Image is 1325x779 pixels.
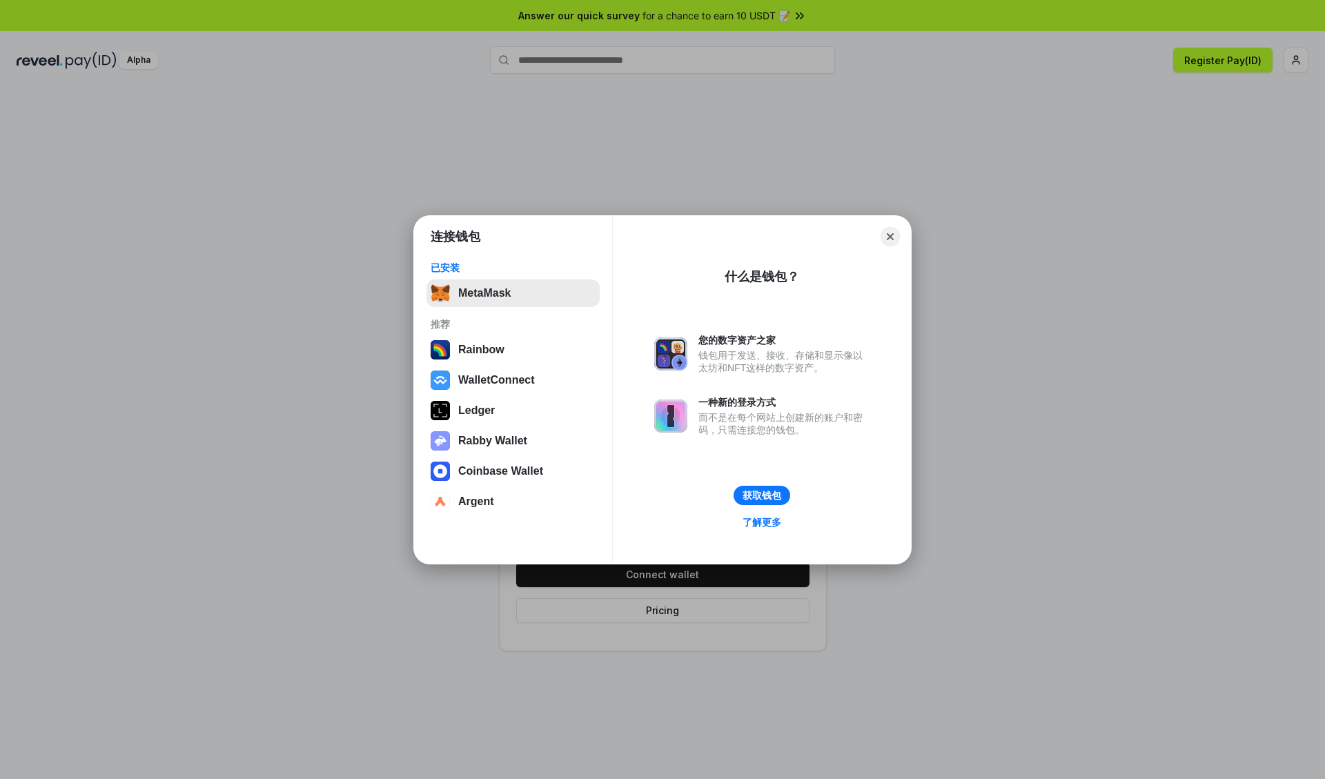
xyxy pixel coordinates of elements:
[698,334,870,346] div: 您的数字资产之家
[654,337,687,371] img: svg+xml,%3Csvg%20xmlns%3D%22http%3A%2F%2Fwww.w3.org%2F2000%2Fsvg%22%20fill%3D%22none%22%20viewBox...
[458,374,535,386] div: WalletConnect
[426,336,600,364] button: Rainbow
[431,228,480,245] h1: 连接钱包
[431,262,596,274] div: 已安装
[881,227,900,246] button: Close
[698,411,870,436] div: 而不是在每个网站上创建新的账户和密码，只需连接您的钱包。
[431,492,450,511] img: svg+xml,%3Csvg%20width%3D%2228%22%20height%3D%2228%22%20viewBox%3D%220%200%2028%2028%22%20fill%3D...
[698,396,870,408] div: 一种新的登录方式
[734,513,789,531] a: 了解更多
[431,340,450,359] img: svg+xml,%3Csvg%20width%3D%22120%22%20height%3D%22120%22%20viewBox%3D%220%200%20120%20120%22%20fil...
[431,318,596,331] div: 推荐
[458,404,495,417] div: Ledger
[426,488,600,515] button: Argent
[743,489,781,502] div: 获取钱包
[458,465,543,477] div: Coinbase Wallet
[734,486,790,505] button: 获取钱包
[431,431,450,451] img: svg+xml,%3Csvg%20xmlns%3D%22http%3A%2F%2Fwww.w3.org%2F2000%2Fsvg%22%20fill%3D%22none%22%20viewBox...
[458,344,504,356] div: Rainbow
[431,401,450,420] img: svg+xml,%3Csvg%20xmlns%3D%22http%3A%2F%2Fwww.w3.org%2F2000%2Fsvg%22%20width%3D%2228%22%20height%3...
[426,397,600,424] button: Ledger
[725,268,799,285] div: 什么是钱包？
[698,349,870,374] div: 钱包用于发送、接收、存储和显示像以太坊和NFT这样的数字资产。
[431,371,450,390] img: svg+xml,%3Csvg%20width%3D%2228%22%20height%3D%2228%22%20viewBox%3D%220%200%2028%2028%22%20fill%3D...
[426,427,600,455] button: Rabby Wallet
[458,435,527,447] div: Rabby Wallet
[654,400,687,433] img: svg+xml,%3Csvg%20xmlns%3D%22http%3A%2F%2Fwww.w3.org%2F2000%2Fsvg%22%20fill%3D%22none%22%20viewBox...
[431,284,450,303] img: svg+xml,%3Csvg%20fill%3D%22none%22%20height%3D%2233%22%20viewBox%3D%220%200%2035%2033%22%20width%...
[743,516,781,529] div: 了解更多
[431,462,450,481] img: svg+xml,%3Csvg%20width%3D%2228%22%20height%3D%2228%22%20viewBox%3D%220%200%2028%2028%22%20fill%3D...
[426,279,600,307] button: MetaMask
[426,457,600,485] button: Coinbase Wallet
[426,366,600,394] button: WalletConnect
[458,287,511,299] div: MetaMask
[458,495,494,508] div: Argent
